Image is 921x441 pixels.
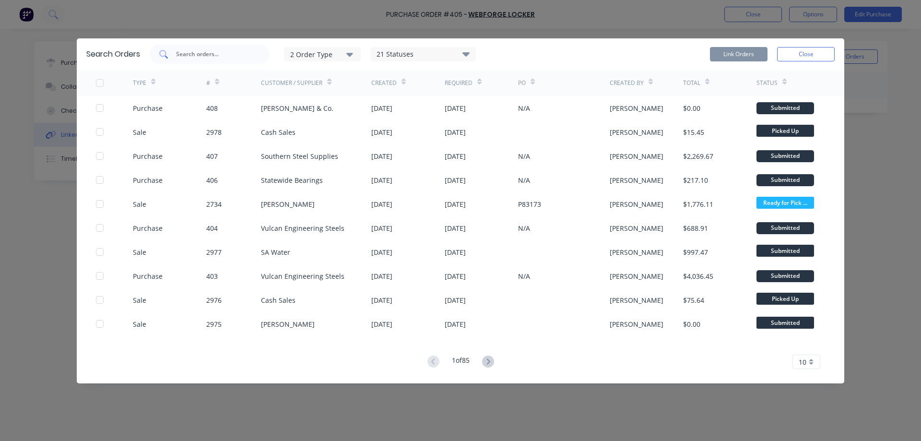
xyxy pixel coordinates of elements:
div: $4,036.45 [683,271,713,281]
span: Submitted [756,245,814,257]
div: [PERSON_NAME] [610,319,663,329]
button: Link Orders [710,47,767,61]
div: $0.00 [683,103,700,113]
div: 2978 [206,127,222,137]
div: Sale [133,127,146,137]
div: Submitted [756,150,814,162]
span: Ready for Pick ... [756,197,814,209]
div: N/A [518,151,530,161]
div: $217.10 [683,175,708,185]
div: 406 [206,175,218,185]
div: [PERSON_NAME] [610,127,663,137]
div: Sale [133,247,146,257]
div: Southern Steel Supplies [261,151,338,161]
div: Submitted [756,222,814,234]
div: [PERSON_NAME] [610,223,663,233]
div: 1 of 85 [452,355,470,369]
div: [DATE] [371,223,392,233]
div: Submitted [756,102,814,114]
div: N/A [518,271,530,281]
div: [PERSON_NAME] [610,247,663,257]
div: N/A [518,103,530,113]
div: $75.64 [683,295,704,305]
div: [DATE] [371,175,392,185]
input: Search orders... [175,49,255,59]
div: Cash Sales [261,127,295,137]
div: 21 Statuses [371,49,475,60]
span: Picked Up [756,293,814,305]
div: Required [445,79,472,87]
div: 408 [206,103,218,113]
div: [DATE] [371,295,392,305]
div: [PERSON_NAME] [610,271,663,281]
div: [PERSON_NAME] [610,175,663,185]
div: 407 [206,151,218,161]
div: [DATE] [371,199,392,209]
div: [DATE] [371,271,392,281]
div: Sale [133,319,146,329]
div: Status [756,79,778,87]
div: [DATE] [445,151,466,161]
div: Total [683,79,700,87]
div: Cash Sales [261,295,295,305]
div: [DATE] [371,103,392,113]
div: [PERSON_NAME] [261,199,315,209]
div: Purchase [133,151,163,161]
button: Close [777,47,835,61]
div: [DATE] [445,103,466,113]
div: 2975 [206,319,222,329]
div: [PERSON_NAME] & Co. [261,103,333,113]
div: Purchase [133,103,163,113]
div: [DATE] [371,127,392,137]
div: [PERSON_NAME] [261,319,315,329]
div: 2734 [206,199,222,209]
div: 2977 [206,247,222,257]
div: [DATE] [445,271,466,281]
div: $15.45 [683,127,704,137]
div: Customer / Supplier [261,79,322,87]
div: $997.47 [683,247,708,257]
span: Picked Up [756,125,814,137]
div: Purchase [133,175,163,185]
div: Statewide Bearings [261,175,323,185]
div: [PERSON_NAME] [610,295,663,305]
div: Vulcan Engineering Steels [261,223,344,233]
div: $0.00 [683,319,700,329]
button: 2 Order Type [284,47,361,61]
div: $2,269.67 [683,151,713,161]
div: [DATE] [445,295,466,305]
div: 2976 [206,295,222,305]
div: Sale [133,199,146,209]
div: 2 Order Type [290,49,354,59]
div: [DATE] [371,319,392,329]
div: Vulcan Engineering Steels [261,271,344,281]
div: 404 [206,223,218,233]
div: Submitted [756,174,814,186]
div: Search Orders [86,48,140,60]
div: Purchase [133,271,163,281]
div: N/A [518,223,530,233]
div: [DATE] [371,247,392,257]
div: Sale [133,295,146,305]
div: [DATE] [371,151,392,161]
div: N/A [518,175,530,185]
span: 10 [799,357,806,367]
div: [PERSON_NAME] [610,103,663,113]
div: [DATE] [445,175,466,185]
div: TYPE [133,79,146,87]
div: [DATE] [445,127,466,137]
div: 403 [206,271,218,281]
span: Submitted [756,317,814,329]
div: # [206,79,210,87]
div: $688.91 [683,223,708,233]
div: [DATE] [445,319,466,329]
div: [DATE] [445,199,466,209]
div: Created [371,79,397,87]
div: PO [518,79,526,87]
div: P83173 [518,199,541,209]
div: [DATE] [445,247,466,257]
div: Created By [610,79,644,87]
div: [PERSON_NAME] [610,151,663,161]
div: [DATE] [445,223,466,233]
div: SA Water [261,247,290,257]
